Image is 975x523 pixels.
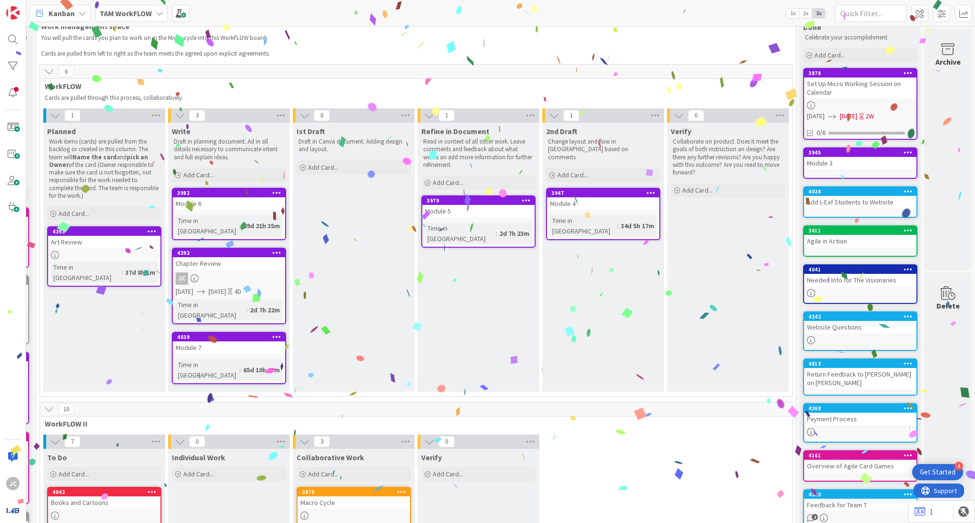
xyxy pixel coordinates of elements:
[49,153,149,169] strong: pick an Owner
[308,163,338,172] span: Add Card...
[808,313,916,320] div: 4242
[209,287,226,297] span: [DATE]
[177,190,285,196] div: 3982
[47,453,67,462] span: To Do
[815,51,845,59] span: Add Card...
[804,235,916,247] div: Agile in Action
[799,9,812,18] span: 2x
[550,215,617,236] div: Time in [GEOGRAPHIC_DATA]
[804,359,916,389] div: 4813Return Feedback to [PERSON_NAME] on [PERSON_NAME]
[422,205,535,217] div: Module 5
[808,405,916,412] div: 4368
[421,126,489,136] span: Refine in Document
[234,287,241,297] div: 4D
[172,332,286,384] a: 4039Module 7Time in [GEOGRAPHIC_DATA]:65d 10h 43m
[955,462,963,470] div: 4
[58,403,74,415] span: 10
[557,171,588,179] span: Add Card...
[804,265,916,274] div: 4041
[547,189,659,197] div: 3947
[786,9,799,18] span: 1x
[20,1,43,13] span: Support
[547,189,659,210] div: 3947Module 4
[803,147,917,179] a: 3945Module 3
[173,189,285,197] div: 3982
[804,69,916,98] div: 3878Set Up Micro Working Session on Calendar
[176,287,193,297] span: [DATE]
[808,266,916,273] div: 4041
[64,436,80,447] span: 7
[58,66,74,77] span: 6
[433,178,463,187] span: Add Card...
[239,221,241,231] span: :
[173,197,285,210] div: Module 6
[805,34,915,41] p: Celebrate your accomplishment
[52,228,160,235] div: 4393
[49,138,159,200] p: Work items (cards) are pulled from the backlog or created in this column. The team will and of th...
[816,128,826,138] span: 0/6
[48,488,160,509] div: 4842Books and Cartoons
[804,321,916,333] div: Website Questions
[808,360,916,367] div: 4813
[174,138,284,161] p: Draft in planning document. Ad in all details necessary to communicate intent and full explain id...
[241,221,282,231] div: 89d 21h 35m
[563,110,579,121] span: 1
[803,450,917,482] a: 4161Overview of Agile Card Games
[803,264,917,304] a: 4041Needed Info for The Visionaries
[804,196,916,208] div: Add L-Eaf Students to Website
[176,272,188,285] div: JC
[421,453,442,462] span: Verify
[241,365,282,375] div: 65d 10h 43m
[496,228,497,239] span: :
[803,22,821,32] span: Done
[172,453,225,462] span: Individual Work
[173,257,285,270] div: Chapter Review
[803,403,917,443] a: 4368Payment Process
[671,126,691,136] span: Verify
[804,148,916,169] div: 3945Module 3
[682,186,713,194] span: Add Card...
[804,490,916,511] div: 4363Feedback for Team T
[804,312,916,321] div: 4242
[804,499,916,511] div: Feedback for Team T
[45,94,786,102] p: Cards are pulled through this process, collaboratively.
[298,138,409,154] p: Draft in Canva document. Adding design and layout.
[804,451,916,472] div: 4161Overview of Agile Card Games
[804,460,916,472] div: Overview of Agile Card Games
[804,69,916,77] div: 3878
[173,333,285,354] div: 4039Module 7
[425,223,496,244] div: Time in [GEOGRAPHIC_DATA]
[173,341,285,354] div: Module 7
[189,110,205,121] span: 3
[804,413,916,425] div: Payment Process
[808,227,916,234] div: 3611
[64,110,80,121] span: 1
[248,305,282,315] div: 2d 7h 22m
[617,221,618,231] span: :
[804,312,916,333] div: 4242Website Questions
[804,157,916,169] div: Module 3
[935,56,961,68] div: Archive
[618,221,657,231] div: 34d 5h 17m
[804,359,916,368] div: 4813
[808,149,916,156] div: 3945
[835,5,906,22] input: Quick Filter...
[808,188,916,195] div: 4028
[173,272,285,285] div: JC
[177,334,285,340] div: 4039
[314,110,330,121] span: 0
[314,436,330,447] span: 3
[297,126,325,136] span: !st Draft
[808,70,916,77] div: 3878
[123,267,158,278] div: 37d 8h 1m
[804,368,916,389] div: Return Feedback to [PERSON_NAME] on [PERSON_NAME]
[803,68,917,140] a: 3878Set Up Micro Working Session on Calendar[DATE][DATE]2W0/6
[548,138,658,161] p: Change layout and flow in [GEOGRAPHIC_DATA] based on comments.
[239,365,241,375] span: :
[546,188,660,240] a: 3947Module 4Time in [GEOGRAPHIC_DATA]:34d 5h 17m
[41,50,782,58] p: Cards are pulled from left to right as the team meets the agreed upon explicit agreements.
[173,189,285,210] div: 3982Module 6
[804,148,916,157] div: 3945
[72,153,117,161] strong: Name the card
[840,111,857,121] span: [DATE]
